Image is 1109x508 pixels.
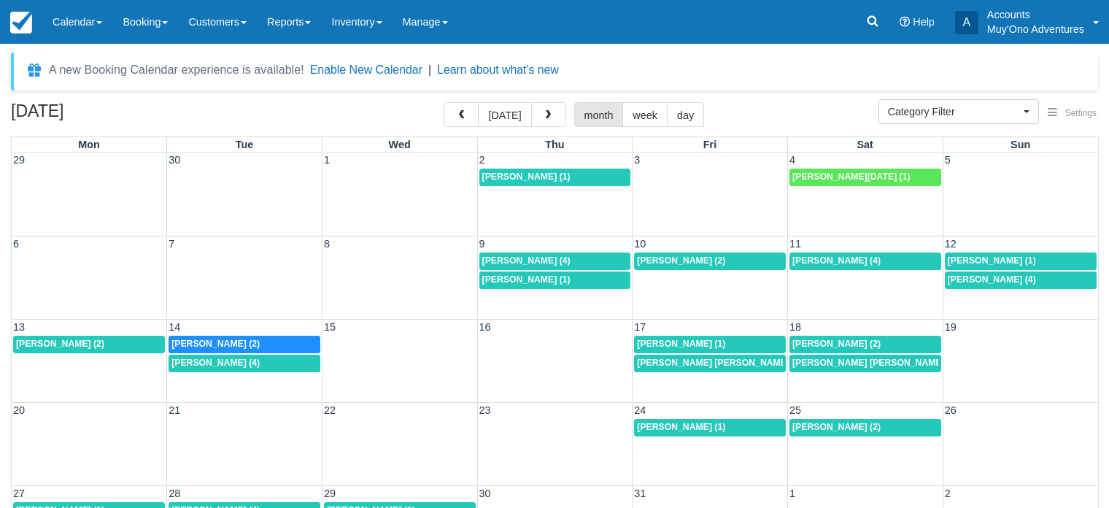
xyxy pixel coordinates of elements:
span: 18 [788,321,803,333]
a: Learn about what's new [437,64,559,76]
span: [PERSON_NAME] (1) [482,274,571,285]
a: [PERSON_NAME] (1) [479,272,631,289]
span: | [428,64,431,76]
span: Sat [857,139,873,150]
span: Thu [545,139,564,150]
img: checkfront-main-nav-mini-logo.png [10,12,32,34]
span: Mon [78,139,100,150]
span: 29 [12,154,26,166]
button: [DATE] [478,102,531,127]
span: [PERSON_NAME] (4) [948,274,1036,285]
span: 30 [167,154,182,166]
div: A new Booking Calendar experience is available! [49,61,304,79]
span: Settings [1065,108,1097,118]
span: 23 [478,404,492,416]
span: 19 [943,321,958,333]
a: [PERSON_NAME] [PERSON_NAME] (1) [634,355,786,372]
span: Sun [1011,139,1030,150]
span: 2 [943,488,952,499]
span: Category Filter [888,104,1020,119]
button: Category Filter [878,99,1039,124]
span: 15 [322,321,337,333]
span: 28 [167,488,182,499]
span: Wed [389,139,411,150]
span: 1 [788,488,797,499]
span: [PERSON_NAME] [PERSON_NAME] (2) [792,358,958,368]
a: [PERSON_NAME] (2) [13,336,165,353]
span: [PERSON_NAME] (4) [171,358,260,368]
button: Enable New Calendar [310,63,422,77]
span: 9 [478,238,487,250]
span: 16 [478,321,492,333]
span: [PERSON_NAME] (2) [637,255,725,266]
a: [PERSON_NAME] (2) [634,253,786,270]
div: A [955,11,978,34]
span: 20 [12,404,26,416]
span: 4 [788,154,797,166]
a: [PERSON_NAME] (4) [479,253,631,270]
span: 14 [167,321,182,333]
span: 5 [943,154,952,166]
span: 31 [633,488,647,499]
a: [PERSON_NAME] (1) [945,253,1097,270]
span: Fri [703,139,716,150]
a: [PERSON_NAME][DATE] (1) [789,169,941,186]
span: [PERSON_NAME] (1) [948,255,1036,266]
button: month [574,102,624,127]
span: 3 [633,154,641,166]
span: [PERSON_NAME] (1) [637,339,725,349]
a: [PERSON_NAME] (2) [169,336,320,353]
span: [PERSON_NAME][DATE] (1) [792,172,911,182]
p: Muy'Ono Adventures [987,22,1084,36]
a: [PERSON_NAME] [PERSON_NAME] (2) [789,355,941,372]
span: [PERSON_NAME] (2) [16,339,104,349]
button: week [622,102,668,127]
span: 1 [322,154,331,166]
span: [PERSON_NAME] (2) [171,339,260,349]
span: 26 [943,404,958,416]
a: [PERSON_NAME] (2) [789,419,941,436]
a: [PERSON_NAME] (1) [634,336,786,353]
span: [PERSON_NAME] (2) [792,422,881,432]
span: [PERSON_NAME] (1) [482,172,571,182]
span: Tue [236,139,254,150]
a: [PERSON_NAME] (4) [789,253,941,270]
span: 30 [478,488,492,499]
a: [PERSON_NAME] (4) [945,272,1097,289]
span: 12 [943,238,958,250]
span: 13 [12,321,26,333]
span: 10 [633,238,647,250]
i: Help [900,17,910,27]
span: 24 [633,404,647,416]
span: [PERSON_NAME] (1) [637,422,725,432]
span: Help [913,16,935,28]
button: day [667,102,704,127]
span: 27 [12,488,26,499]
span: [PERSON_NAME] (4) [792,255,881,266]
a: [PERSON_NAME] (2) [789,336,941,353]
button: Settings [1039,103,1105,124]
span: [PERSON_NAME] (2) [792,339,881,349]
span: 6 [12,238,20,250]
span: 7 [167,238,176,250]
span: 22 [322,404,337,416]
span: [PERSON_NAME] [PERSON_NAME] (1) [637,358,803,368]
span: 8 [322,238,331,250]
span: 21 [167,404,182,416]
a: [PERSON_NAME] (1) [634,419,786,436]
a: [PERSON_NAME] (1) [479,169,631,186]
p: Accounts [987,7,1084,22]
span: [PERSON_NAME] (4) [482,255,571,266]
span: 17 [633,321,647,333]
span: 2 [478,154,487,166]
span: 29 [322,488,337,499]
h2: [DATE] [11,102,196,129]
a: [PERSON_NAME] (4) [169,355,320,372]
span: 11 [788,238,803,250]
span: 25 [788,404,803,416]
